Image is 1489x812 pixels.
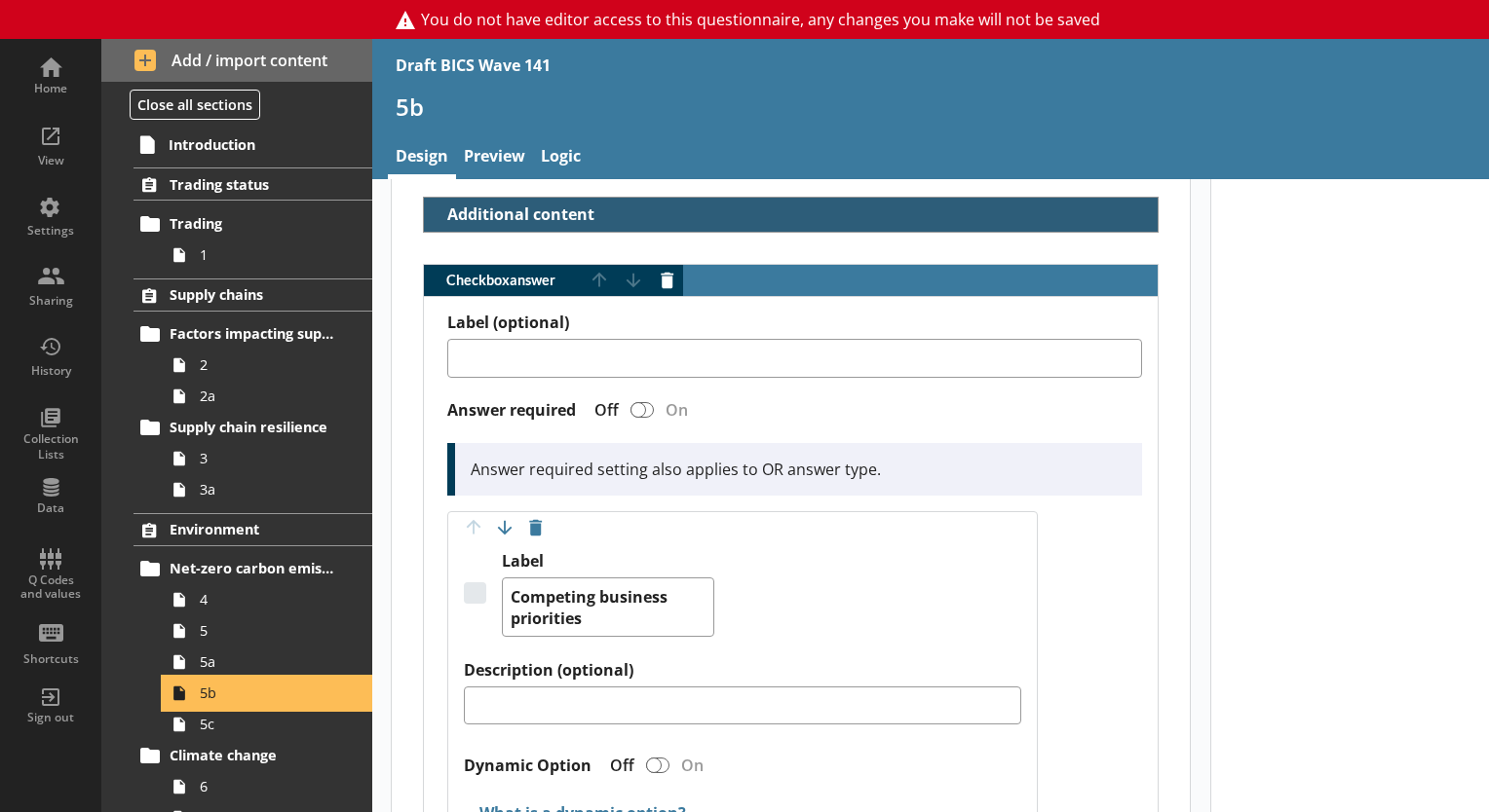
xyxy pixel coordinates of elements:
[142,553,372,740] li: Net-zero carbon emissions455a5b5c
[200,683,346,702] span: 5b
[432,198,598,232] button: Additional content
[164,381,372,412] a: 2a
[17,293,85,309] div: Sharing
[200,652,346,671] span: 5a
[17,81,85,96] div: Home
[200,387,346,405] span: 2a
[17,500,85,516] div: Data
[200,715,346,733] span: 5c
[164,474,372,505] a: 3a
[520,512,552,543] button: Delete option
[134,412,372,443] a: Supply chain resilience
[502,577,714,637] textarea: Competing business priorities
[170,214,338,233] span: Trading
[456,137,533,179] a: Preview
[447,313,1142,333] label: Label (optional)
[594,755,642,776] div: Off
[200,777,346,795] span: 6
[424,274,584,287] span: Checkbox answer
[388,137,456,179] a: Design
[170,559,338,577] span: Net-zero carbon emissions
[142,208,372,271] li: Trading1
[134,167,372,201] a: Trading status
[134,278,372,312] a: Supply chains
[134,513,372,546] a: Environment
[396,92,1466,122] h1: 5b
[101,39,372,82] button: Add / import content
[164,646,372,678] a: 5a
[134,740,372,771] a: Climate change
[200,245,346,264] span: 1
[17,651,85,667] div: Shortcuts
[142,318,372,412] li: Factors impacting supply chains22a
[673,755,719,776] div: On
[200,590,346,609] span: 4
[464,660,1021,681] label: Description (optional)
[170,175,338,194] span: Trading status
[134,50,340,71] span: Add / import content
[164,615,372,646] a: 5
[17,363,85,379] div: History
[658,399,704,421] div: On
[164,709,372,740] a: 5c
[170,285,338,304] span: Supply chains
[447,400,576,421] label: Answer required
[164,240,372,271] a: 1
[200,449,346,467] span: 3
[130,90,260,120] button: Close all sections
[200,621,346,640] span: 5
[164,678,372,709] a: 5b
[170,324,338,343] span: Factors impacting supply chains
[502,551,714,572] label: Label
[134,553,372,584] a: Net-zero carbon emissions
[164,771,372,802] a: 6
[170,746,338,764] span: Climate change
[489,512,520,543] button: Move option down
[200,480,346,498] span: 3a
[17,573,85,602] div: Q Codes and values
[164,443,372,474] a: 3
[164,584,372,615] a: 4
[170,520,338,538] span: Environment
[652,265,683,296] button: Delete answer
[464,756,592,776] label: Dynamic Option
[101,167,372,270] li: Trading statusTrading1
[471,459,1126,480] p: Answer required setting also applies to OR answer type.
[164,350,372,381] a: 2
[396,55,551,76] div: Draft BICS Wave 141
[17,153,85,168] div: View
[134,318,372,350] a: Factors impacting supply chains
[170,418,338,436] span: Supply chain resilience
[17,431,85,461] div: Collection Lists
[17,223,85,239] div: Settings
[533,137,589,179] a: Logic
[17,710,85,725] div: Sign out
[579,399,627,421] div: Off
[133,129,372,160] a: Introduction
[200,355,346,374] span: 2
[169,135,338,154] span: Introduction
[101,278,372,505] li: Supply chainsFactors impacting supply chains22aSupply chain resilience33a
[142,412,372,505] li: Supply chain resilience33a
[134,208,372,240] a: Trading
